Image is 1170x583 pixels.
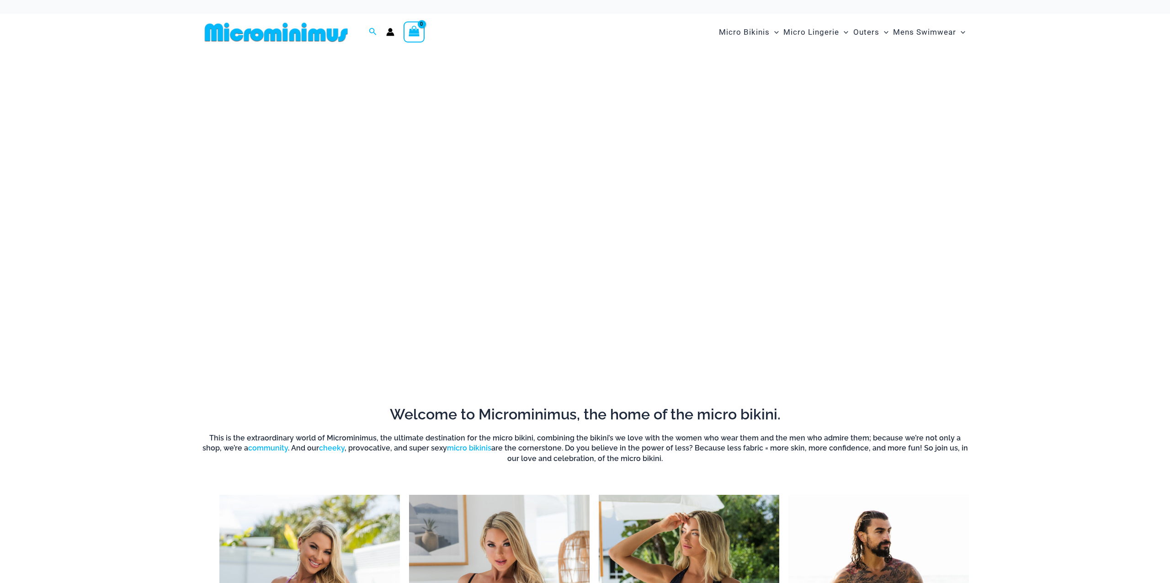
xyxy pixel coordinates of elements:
[783,21,839,44] span: Micro Lingerie
[770,21,779,44] span: Menu Toggle
[891,18,968,46] a: Mens SwimwearMenu ToggleMenu Toggle
[879,21,888,44] span: Menu Toggle
[781,18,851,46] a: Micro LingerieMenu ToggleMenu Toggle
[201,433,969,464] h6: This is the extraordinary world of Microminimus, the ultimate destination for the micro bikini, c...
[201,22,351,42] img: MM SHOP LOGO FLAT
[715,17,969,48] nav: Site Navigation
[201,405,969,424] h2: Welcome to Microminimus, the home of the micro bikini.
[447,444,491,452] a: micro bikinis
[956,21,965,44] span: Menu Toggle
[851,18,891,46] a: OutersMenu ToggleMenu Toggle
[839,21,848,44] span: Menu Toggle
[248,444,288,452] a: community
[893,21,956,44] span: Mens Swimwear
[369,26,377,38] a: Search icon link
[719,21,770,44] span: Micro Bikinis
[319,444,345,452] a: cheeky
[717,18,781,46] a: Micro BikinisMenu ToggleMenu Toggle
[386,28,394,36] a: Account icon link
[853,21,879,44] span: Outers
[404,21,425,42] a: View Shopping Cart, empty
